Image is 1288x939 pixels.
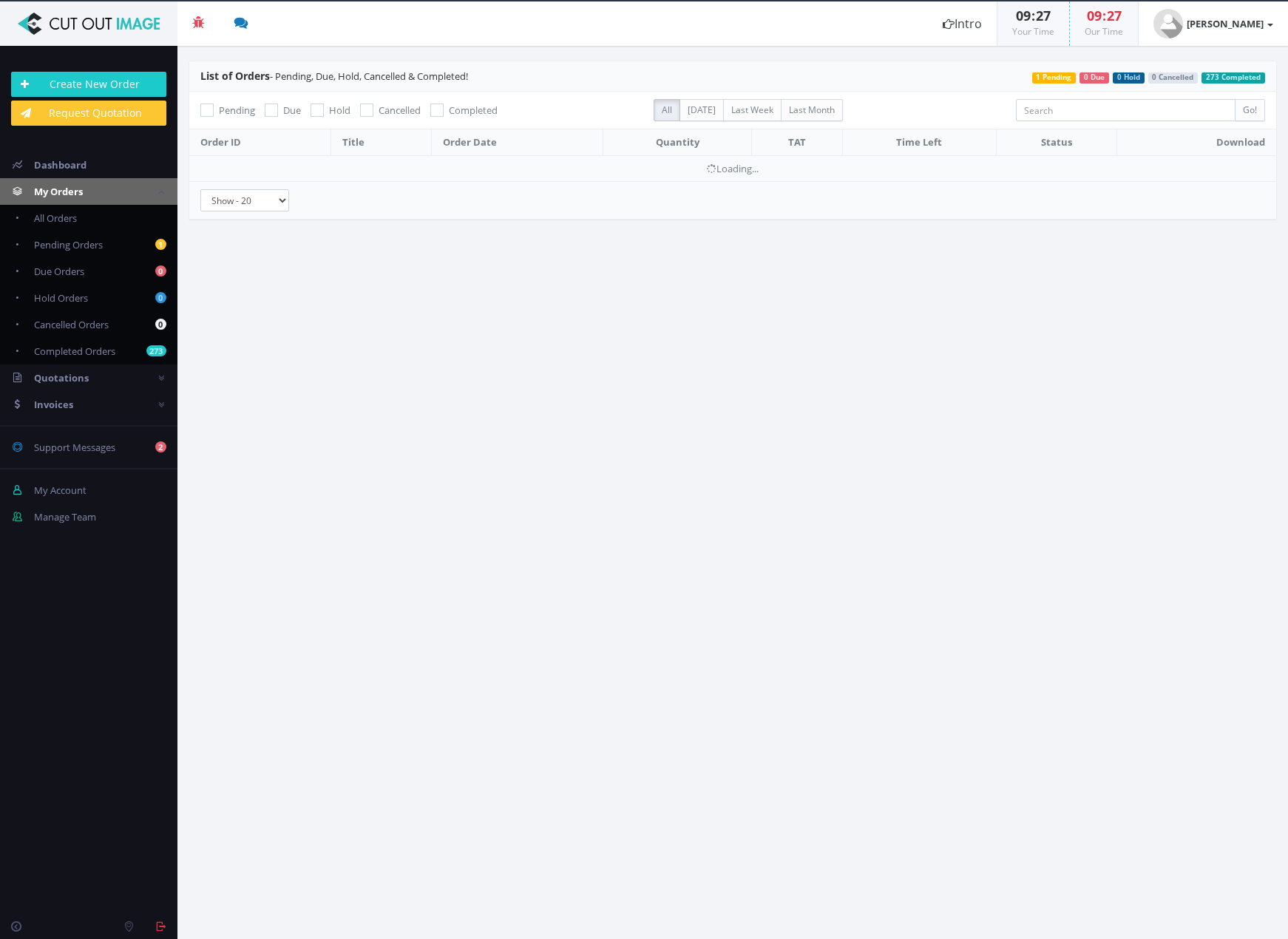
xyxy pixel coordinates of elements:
th: Download [1116,129,1276,156]
span: All Orders [34,211,77,225]
span: 1 Pending [1032,72,1077,84]
b: 0 [155,319,166,330]
th: Status [996,129,1116,156]
img: user_default.jpg [1153,9,1183,38]
label: [DATE] [679,99,724,121]
a: [PERSON_NAME] [1139,1,1288,46]
span: Due [283,104,301,117]
img: Cut Out Image [11,13,166,35]
span: 0 Cancelled [1148,72,1199,84]
span: 27 [1107,7,1122,24]
span: Pending [219,104,255,117]
span: Hold Orders [34,291,88,305]
span: Quantity [656,135,699,149]
small: Your Time [1012,25,1054,38]
label: Last Month [781,99,843,121]
label: Last Week [723,99,782,121]
td: Loading... [189,155,1276,181]
span: : [1102,7,1107,24]
span: Due Orders [34,265,84,278]
th: Order ID [189,129,331,156]
span: Completed Orders [34,345,115,358]
th: Title [331,129,431,156]
a: Intro [928,1,997,46]
span: 09 [1016,7,1031,24]
span: Cancelled Orders [34,318,109,331]
b: 273 [146,345,166,356]
span: 0 Hold [1113,72,1145,84]
th: Order Date [431,129,603,156]
span: 0 Due [1079,72,1109,84]
span: - Pending, Due, Hold, Cancelled & Completed! [200,70,468,83]
span: : [1031,7,1036,24]
input: Search [1016,99,1236,121]
a: Request Quotation [11,101,166,126]
span: List of Orders [200,69,270,83]
label: All [654,99,680,121]
span: Support Messages [34,441,115,454]
span: Dashboard [34,158,87,172]
a: Create New Order [11,72,166,97]
strong: [PERSON_NAME] [1187,17,1264,30]
span: My Orders [34,185,83,198]
input: Go! [1235,99,1265,121]
span: 273 Completed [1201,72,1265,84]
b: 2 [155,441,166,452]
span: Hold [329,104,350,117]
small: Our Time [1085,25,1123,38]
span: 09 [1087,7,1102,24]
b: 1 [155,239,166,250]
span: 27 [1036,7,1051,24]
span: Completed [449,104,498,117]
span: Invoices [34,398,73,411]
b: 0 [155,265,166,277]
th: Time Left [843,129,997,156]
span: Quotations [34,371,89,384]
span: Cancelled [379,104,421,117]
span: My Account [34,484,87,497]
span: Manage Team [34,510,96,523]
th: TAT [752,129,843,156]
span: Pending Orders [34,238,103,251]
b: 0 [155,292,166,303]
